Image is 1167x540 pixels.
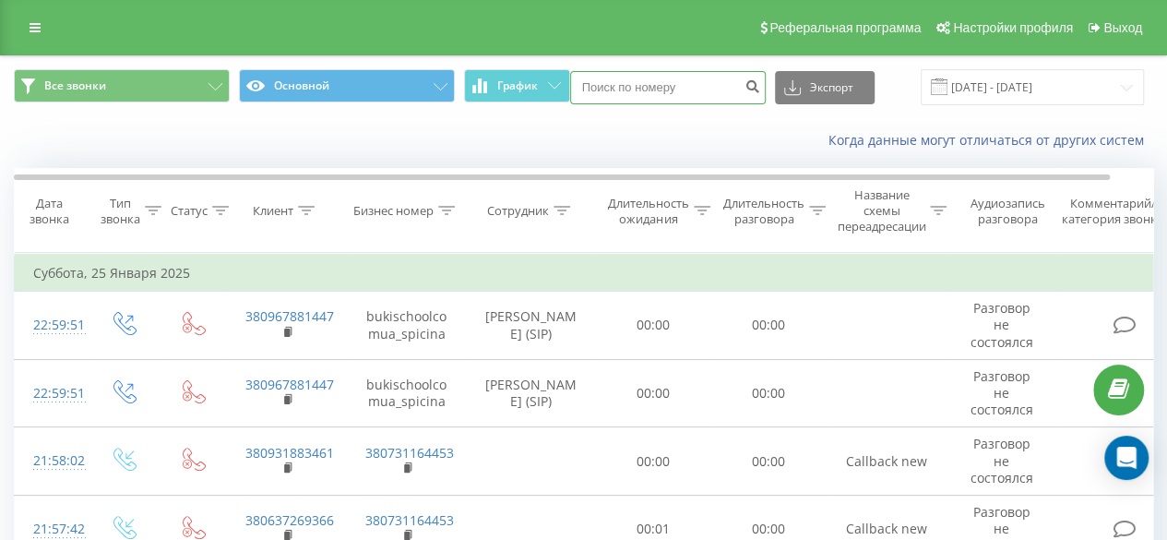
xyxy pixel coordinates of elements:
[962,196,1052,227] div: Аудиозапись разговора
[971,435,1033,486] span: Разговор не состоялся
[1103,20,1142,35] span: Выход
[1059,196,1167,227] div: Комментарий/категория звонка
[596,292,711,360] td: 00:00
[971,299,1033,350] span: Разговор не состоялся
[1104,436,1149,480] div: Open Intercom Messenger
[347,292,467,360] td: bukischoolcomua_spicina
[828,131,1153,149] a: Когда данные могут отличаться от других систем
[33,443,70,479] div: 21:58:02
[775,71,875,104] button: Экспорт
[497,79,538,92] span: График
[570,71,766,104] input: Поиск по номеру
[33,376,70,412] div: 22:59:51
[253,203,293,219] div: Клиент
[464,69,570,102] button: График
[837,187,925,234] div: Название схемы переадресации
[44,78,106,93] span: Все звонки
[245,307,334,325] a: 380967881447
[245,511,334,529] a: 380637269366
[971,367,1033,418] span: Разговор не состоялся
[769,20,921,35] span: Реферальная программа
[711,292,827,360] td: 00:00
[953,20,1073,35] span: Настройки профиля
[245,444,334,462] a: 380931883461
[467,359,596,427] td: [PERSON_NAME] (SIP)
[15,196,83,227] div: Дата звонка
[365,511,454,529] a: 380731164453
[711,359,827,427] td: 00:00
[723,196,804,227] div: Длительность разговора
[608,196,689,227] div: Длительность ожидания
[171,203,208,219] div: Статус
[827,427,947,496] td: Callback new
[245,376,334,393] a: 380967881447
[353,203,434,219] div: Бизнес номер
[596,427,711,496] td: 00:00
[101,196,140,227] div: Тип звонка
[33,307,70,343] div: 22:59:51
[596,359,711,427] td: 00:00
[711,427,827,496] td: 00:00
[365,444,454,462] a: 380731164453
[347,359,467,427] td: bukischoolcomua_spicina
[14,69,230,102] button: Все звонки
[467,292,596,360] td: [PERSON_NAME] (SIP)
[239,69,455,102] button: Основной
[487,203,549,219] div: Сотрудник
